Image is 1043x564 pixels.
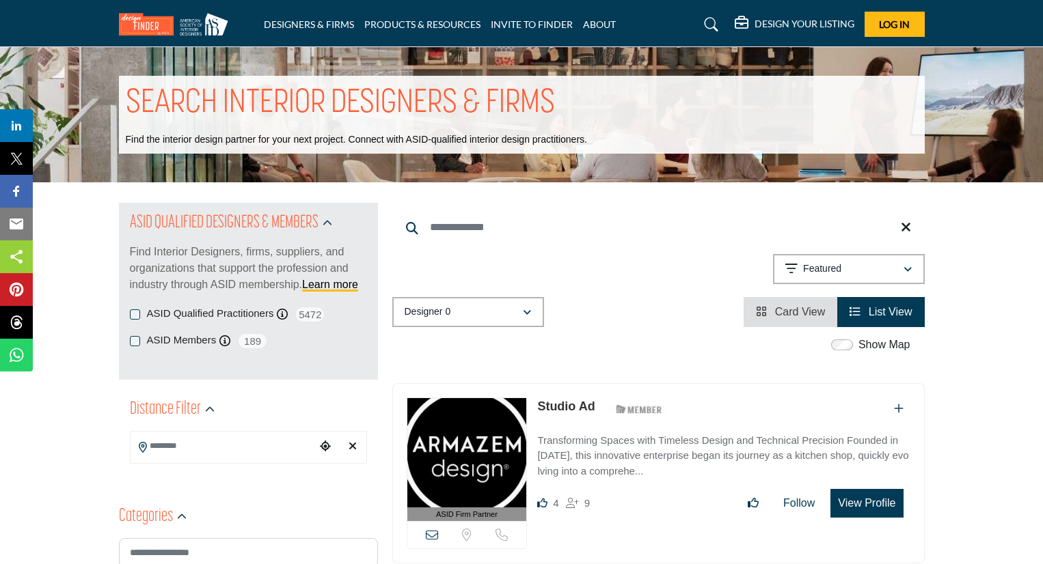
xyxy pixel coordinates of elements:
button: Log In [865,12,925,37]
button: Like listing [739,490,768,517]
a: PRODUCTS & RESOURCES [364,18,480,30]
span: ASID Firm Partner [436,509,498,520]
label: Show Map [858,337,910,353]
a: Add To List [894,403,904,414]
a: Search [691,14,727,36]
i: Likes [537,498,547,508]
span: 4 [553,497,558,509]
button: Follow [774,490,824,517]
label: ASID Qualified Practitioners [147,306,274,322]
h2: Distance Filter [130,397,201,422]
span: 189 [237,333,268,350]
p: Transforming Spaces with Timeless Design and Technical Precision Founded in [DATE], this innovati... [537,433,910,479]
a: Learn more [302,279,358,290]
span: Card View [775,306,826,318]
input: ASID Qualified Practitioners checkbox [130,309,140,320]
li: Card View [744,297,837,327]
a: ABOUT [583,18,616,30]
h2: Categories [119,505,173,529]
label: ASID Members [147,333,217,348]
button: Featured [773,254,925,284]
div: DESIGN YOUR LISTING [735,16,854,33]
a: View Card [756,306,825,318]
span: List View [869,306,912,318]
a: View List [850,306,912,318]
h5: DESIGN YOUR LISTING [755,18,854,30]
img: ASID Members Badge Icon [608,401,670,418]
a: Studio Ad [537,399,595,413]
div: Clear search location [342,432,363,462]
p: Studio Ad [537,397,595,416]
p: Designer 0 [405,305,451,319]
p: Featured [803,262,841,276]
input: Search Location [131,433,315,460]
h1: SEARCH INTERIOR DESIGNERS & FIRMS [126,83,555,125]
a: ASID Firm Partner [407,398,527,522]
input: ASID Members checkbox [130,336,140,346]
a: DESIGNERS & FIRMS [264,18,354,30]
img: Studio Ad [407,398,527,507]
p: Find the interior design partner for your next project. Connect with ASID-qualified interior desi... [126,133,587,147]
button: Designer 0 [392,297,544,327]
span: 9 [584,497,590,509]
li: List View [837,297,924,327]
span: 5472 [295,306,325,323]
img: Site Logo [119,13,235,36]
div: Choose your current location [315,432,336,462]
button: View Profile [830,489,903,518]
p: Find Interior Designers, firms, suppliers, and organizations that support the profession and indu... [130,244,367,293]
h2: ASID QUALIFIED DESIGNERS & MEMBERS [130,211,319,236]
div: Followers [566,495,590,511]
a: Transforming Spaces with Timeless Design and Technical Precision Founded in [DATE], this innovati... [537,425,910,479]
input: Search Keyword [392,211,925,244]
span: Log In [879,18,910,30]
a: INVITE TO FINDER [491,18,573,30]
